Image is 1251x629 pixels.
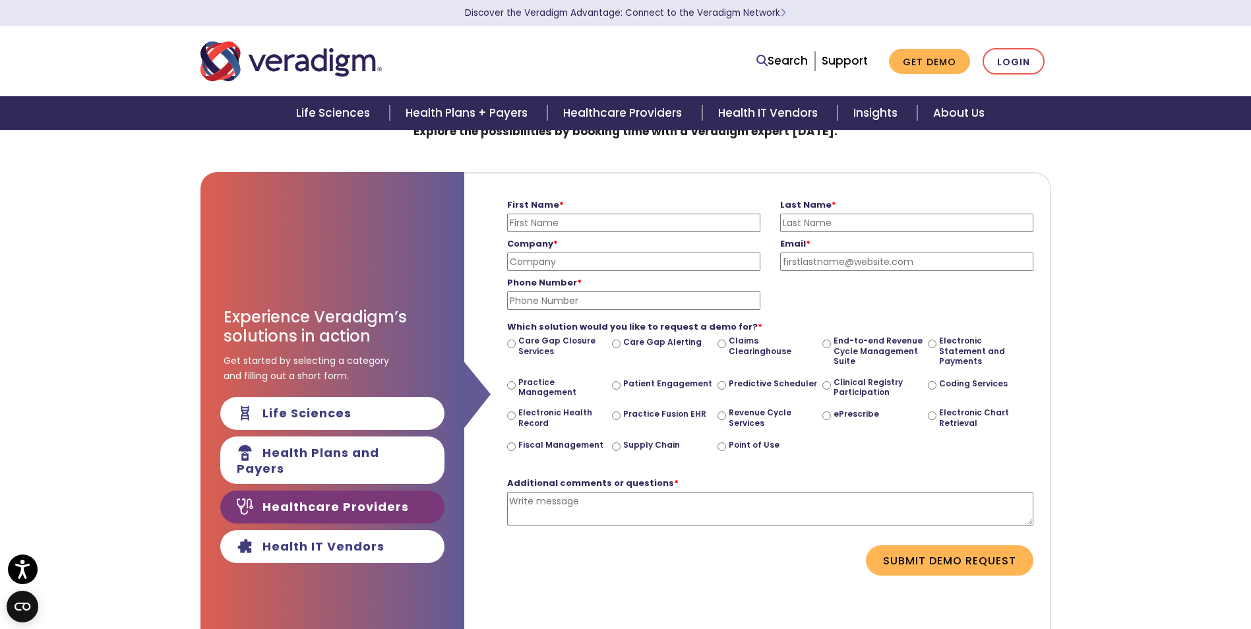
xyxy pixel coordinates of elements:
[547,96,702,130] a: Healthcare Providers
[623,409,706,419] label: Practice Fusion EHR
[1185,563,1235,613] iframe: Drift Chat Widget
[465,7,786,19] a: Discover the Veradigm Advantage: Connect to the Veradigm NetworkLearn More
[729,440,779,450] label: Point of Use
[507,253,760,271] input: Company
[390,96,547,130] a: Health Plans + Payers
[224,308,441,346] h3: Experience Veradigm’s solutions in action
[838,96,917,130] a: Insights
[834,409,879,419] label: ePrescribe
[518,336,607,356] label: Care Gap Closure Services
[518,440,603,450] label: Fiscal Management
[917,96,1000,130] a: About Us
[507,198,564,211] strong: First Name
[413,123,838,139] strong: Explore the possibilities by booking time with a Veradigm expert [DATE].
[280,96,390,130] a: Life Sciences
[623,337,702,347] label: Care Gap Alerting
[939,407,1028,428] label: Electronic Chart Retrieval
[518,407,607,428] label: Electronic Health Record
[200,40,382,83] img: Veradigm logo
[780,7,786,19] span: Learn More
[939,336,1028,367] label: Electronic Statement and Payments
[518,377,607,398] label: Practice Management
[729,378,817,389] label: Predictive Scheduler
[623,440,680,450] label: Supply Chain
[756,52,808,70] a: Search
[780,214,1033,232] input: Last Name
[507,276,582,289] strong: Phone Number
[939,378,1008,389] label: Coding Services
[7,591,38,622] button: Open CMP widget
[780,198,836,211] strong: Last Name
[834,377,923,398] label: Clinical Registry Participation
[834,336,923,367] label: End-to-end Revenue Cycle Management Suite
[983,48,1045,75] a: Login
[507,477,679,489] strong: Additional comments or questions
[702,96,838,130] a: Health IT Vendors
[507,320,762,333] strong: Which solution would you like to request a demo for?
[507,237,558,250] strong: Company
[780,237,810,250] strong: Email
[224,353,389,383] span: Get started by selecting a category and filling out a short form.
[507,291,760,310] input: Phone Number
[729,336,818,356] label: Claims Clearinghouse
[507,214,760,232] input: First Name
[866,545,1033,576] button: Submit Demo Request
[729,407,818,428] label: Revenue Cycle Services
[889,49,970,75] a: Get Demo
[822,53,868,69] a: Support
[780,253,1033,271] input: firstlastname@website.com
[623,378,712,389] label: Patient Engagement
